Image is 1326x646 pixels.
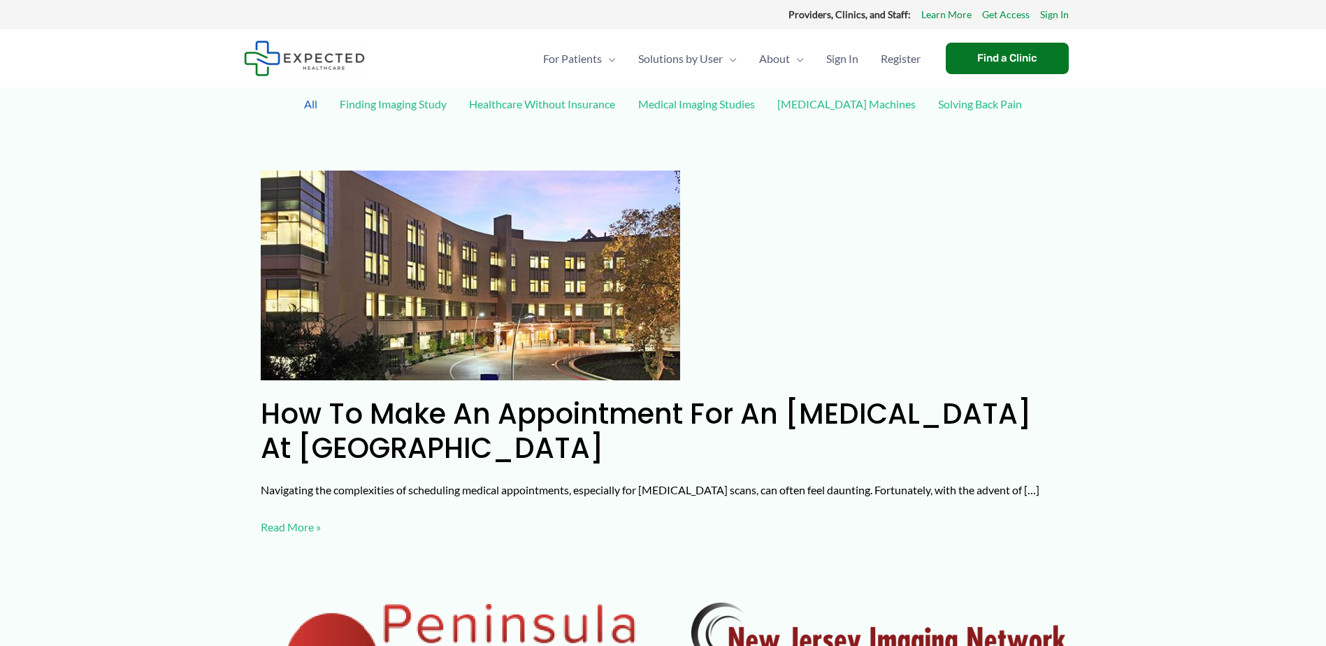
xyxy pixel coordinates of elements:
[748,34,815,83] a: AboutMenu Toggle
[261,394,1032,468] a: How to Make an Appointment for an [MEDICAL_DATA] at [GEOGRAPHIC_DATA]
[638,34,723,83] span: Solutions by User
[532,34,627,83] a: For PatientsMenu Toggle
[261,517,321,538] a: Read More »
[759,34,790,83] span: About
[931,92,1029,116] a: Solving Back Pain
[770,92,923,116] a: [MEDICAL_DATA] Machines
[333,92,454,116] a: Finding Imaging Study
[982,6,1030,24] a: Get Access
[815,34,870,83] a: Sign In
[244,41,365,76] img: Expected Healthcare Logo - side, dark font, small
[790,34,804,83] span: Menu Toggle
[826,34,858,83] span: Sign In
[462,92,622,116] a: Healthcare Without Insurance
[788,8,911,20] strong: Providers, Clinics, and Staff:
[627,34,748,83] a: Solutions by UserMenu Toggle
[297,92,324,116] a: All
[631,92,762,116] a: Medical Imaging Studies
[881,34,921,83] span: Register
[244,87,1083,154] div: Post Filters
[691,624,1066,638] a: Read: New Jersey Imaging Network
[261,267,680,280] a: Read: How to Make an Appointment for an MRI at Camino Real
[261,171,680,380] img: How to Make an Appointment for an MRI at Camino Real
[1040,6,1069,24] a: Sign In
[946,43,1069,74] a: Find a Clinic
[602,34,616,83] span: Menu Toggle
[921,6,972,24] a: Learn More
[261,480,1066,501] p: Navigating the complexities of scheduling medical appointments, especially for [MEDICAL_DATA] sca...
[723,34,737,83] span: Menu Toggle
[532,34,932,83] nav: Primary Site Navigation
[543,34,602,83] span: For Patients
[870,34,932,83] a: Register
